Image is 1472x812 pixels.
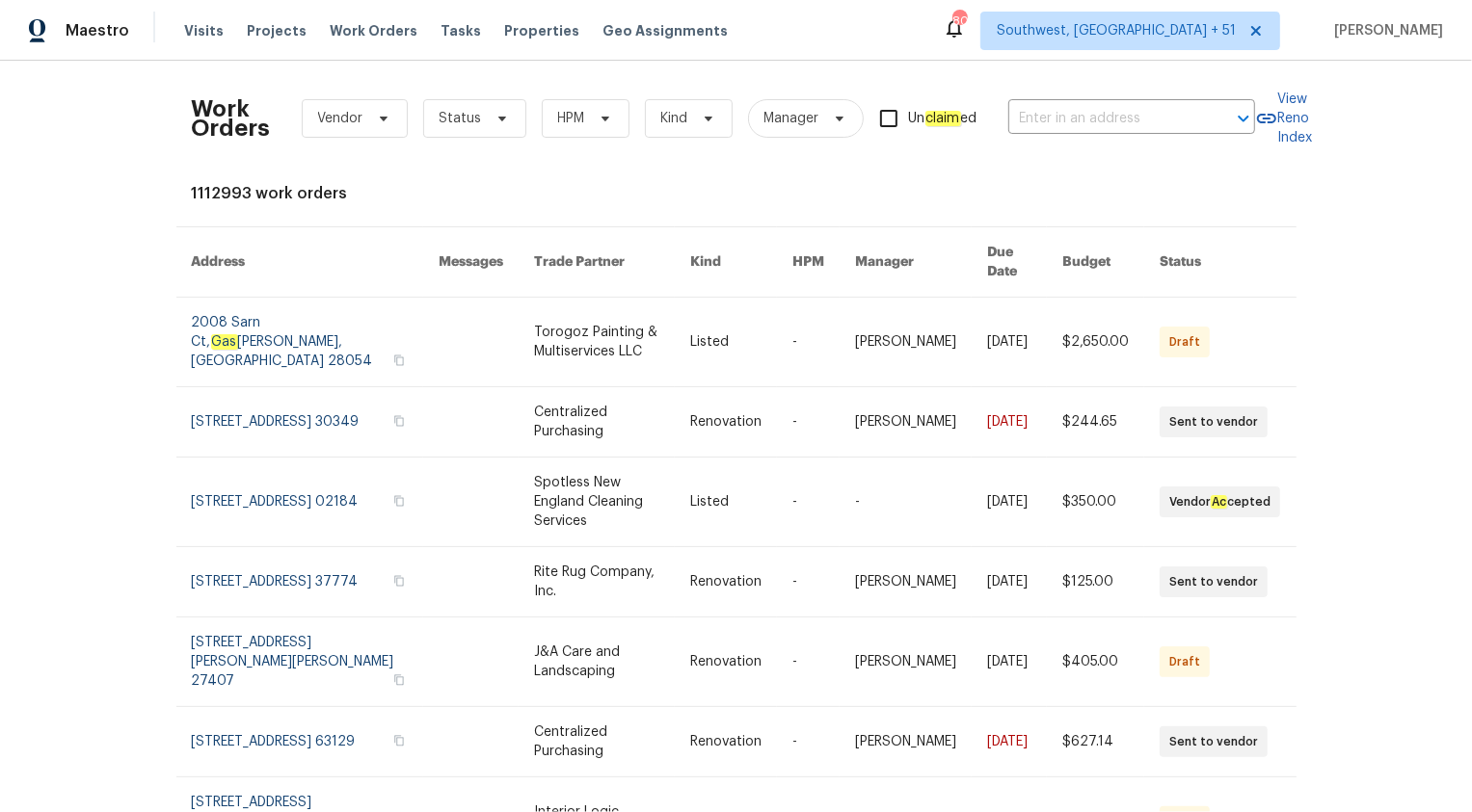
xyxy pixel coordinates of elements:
td: Renovation [675,707,777,777]
td: - [777,547,840,617]
span: HPM [558,109,585,128]
td: - [777,707,840,777]
td: - [777,458,840,547]
button: Copy Address [390,732,408,749]
span: Geo Assignments [602,21,728,40]
button: Copy Address [390,492,408,510]
th: Kind [675,227,777,298]
span: Projects [247,21,307,40]
td: J&A Care and Landscaping [519,617,675,707]
td: Torogoz Painting & Multiservices LLC [519,298,675,387]
td: Rite Rug Company, Inc. [519,547,675,617]
td: - [840,458,972,547]
button: Open [1230,105,1257,132]
td: [PERSON_NAME] [840,547,972,617]
td: Centralized Purchasing [519,707,675,777]
td: - [777,298,840,387]
td: Listed [675,458,777,547]
span: Visits [184,21,224,40]
h2: Work Orders [192,99,271,138]
td: Renovation [675,617,777,707]
td: Renovation [675,387,777,458]
th: Due Date [972,227,1048,298]
td: [PERSON_NAME] [840,617,972,707]
td: Listed [675,298,777,387]
div: 809 [952,12,966,31]
span: Vendor [318,109,363,128]
td: Spotless New England Cleaning Services [519,458,675,547]
button: Copy Address [390,352,408,369]
td: [PERSON_NAME] [840,387,972,458]
th: Address [176,227,424,298]
span: Status [440,109,482,128]
div: 1112993 work orders [192,184,1281,203]
td: [PERSON_NAME] [840,707,972,777]
th: Status [1144,227,1296,298]
th: Trade Partner [519,227,675,298]
td: Centralized Purchasing [519,387,675,458]
em: claim [925,111,961,126]
span: Maestro [66,21,129,40]
td: - [777,617,840,707]
td: - [777,387,840,458]
span: Kind [661,109,688,128]
td: Renovation [675,547,777,617]
span: Properties [504,21,579,40]
input: Enter in an address [1008,104,1201,134]
button: Copy Address [390,671,408,689]
button: Copy Address [390,412,408,430]
span: Southwest, [GEOGRAPHIC_DATA] + 51 [997,21,1236,40]
td: [PERSON_NAME] [840,298,972,387]
a: View Reno Index [1255,90,1313,147]
span: Work Orders [330,21,417,40]
th: HPM [777,227,840,298]
th: Messages [423,227,519,298]
span: Manager [764,109,819,128]
th: Manager [840,227,972,298]
span: [PERSON_NAME] [1326,21,1443,40]
th: Budget [1047,227,1144,298]
span: Un ed [909,109,977,129]
button: Copy Address [390,572,408,589]
span: Tasks [441,24,481,38]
